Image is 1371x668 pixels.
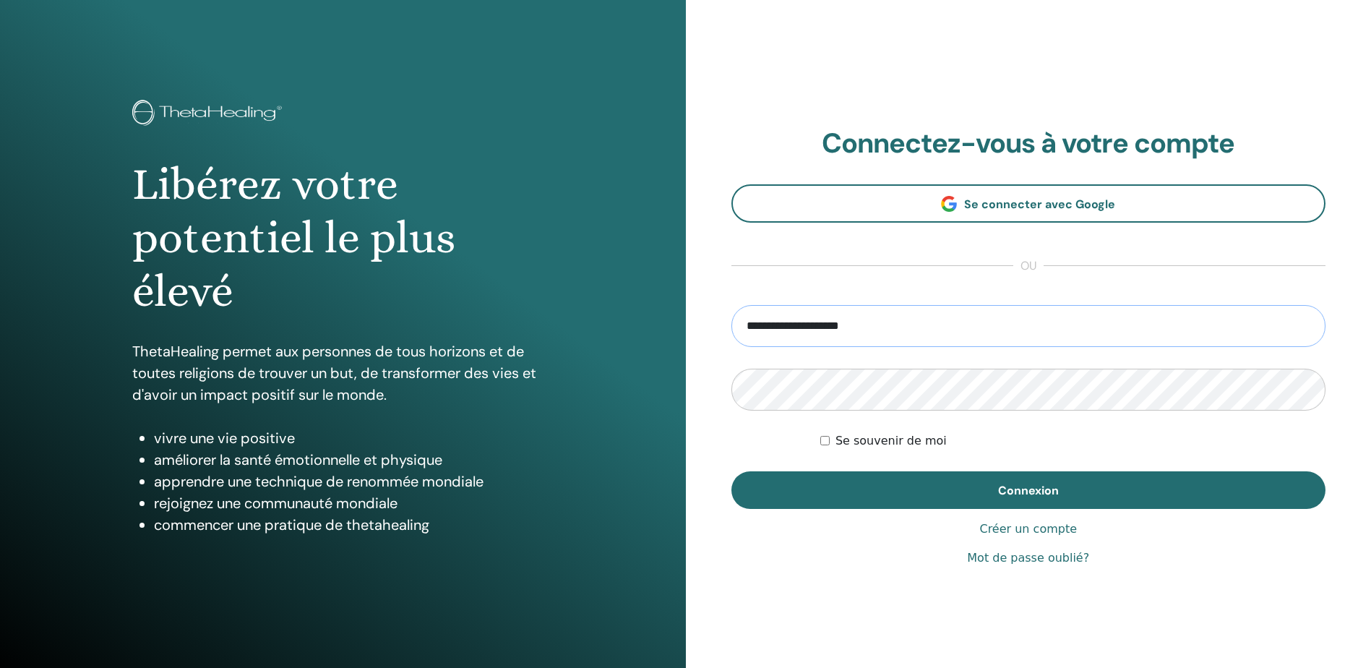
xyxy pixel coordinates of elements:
li: rejoignez une communauté mondiale [154,492,553,514]
a: Se connecter avec Google [731,184,1326,223]
li: vivre une vie positive [154,427,553,449]
a: Créer un compte [979,521,1077,538]
a: Mot de passe oublié? [967,549,1089,567]
li: apprendre une technique de renommée mondiale [154,471,553,492]
span: Connexion [998,483,1059,498]
li: améliorer la santé émotionnelle et physique [154,449,553,471]
label: Se souvenir de moi [835,432,947,450]
li: commencer une pratique de thetahealing [154,514,553,536]
span: Se connecter avec Google [964,197,1115,212]
button: Connexion [731,471,1326,509]
h2: Connectez-vous à votre compte [731,127,1326,160]
h1: Libérez votre potentiel le plus élevé [132,158,553,319]
span: ou [1013,257,1044,275]
p: ThetaHealing permet aux personnes de tous horizons et de toutes religions de trouver un but, de t... [132,341,553,406]
div: Keep me authenticated indefinitely or until I manually logout [820,432,1325,450]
